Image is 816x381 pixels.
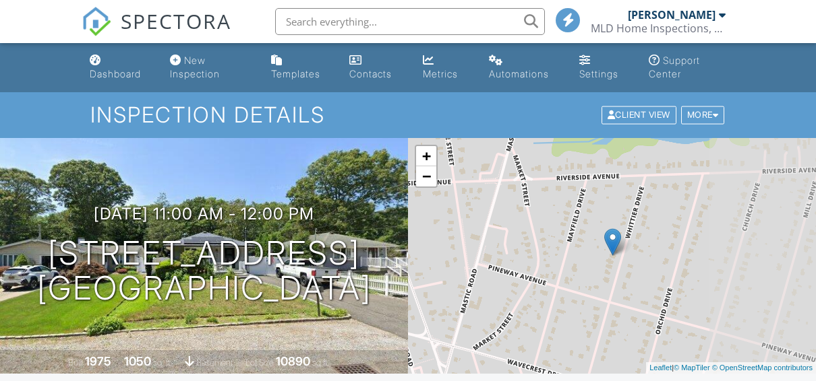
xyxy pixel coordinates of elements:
a: Client View [600,109,680,119]
span: basement [196,357,233,368]
div: Automations [489,68,549,79]
div: 1975 [85,354,111,368]
span: SPECTORA [121,7,231,35]
span: Built [68,357,83,368]
h1: [STREET_ADDRESS] [GEOGRAPHIC_DATA] [37,236,372,307]
div: [PERSON_NAME] [628,8,716,22]
h3: [DATE] 11:00 am - 12:00 pm [94,205,314,223]
span: Lot Size [245,357,274,368]
div: More [681,106,725,125]
img: The Best Home Inspection Software - Spectora [82,7,111,36]
a: Automations (Basic) [484,48,564,87]
h1: Inspection Details [90,103,726,127]
div: 10890 [276,354,310,368]
div: New Inspection [170,55,220,79]
div: Templates [271,68,320,79]
a: Zoom in [416,146,436,166]
a: Settings [574,48,633,87]
a: Leaflet [649,363,672,372]
div: Settings [579,68,618,79]
div: Support Center [649,55,700,79]
span: sq.ft. [312,357,329,368]
a: Dashboard [84,48,154,87]
a: Contacts [344,48,407,87]
a: © MapTiler [674,363,710,372]
span: sq. ft. [153,357,172,368]
a: Support Center [643,48,732,87]
div: Client View [602,106,676,125]
a: Templates [266,48,333,87]
a: New Inspection [165,48,255,87]
div: Metrics [423,68,458,79]
a: Metrics [417,48,472,87]
div: MLD Home Inspections, LLC [591,22,726,35]
div: Contacts [349,68,392,79]
a: SPECTORA [82,18,231,46]
div: | [646,362,816,374]
a: © OpenStreetMap contributors [712,363,813,372]
a: Zoom out [416,166,436,186]
div: Dashboard [90,68,141,79]
input: Search everything... [275,8,545,35]
div: 1050 [124,354,151,368]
